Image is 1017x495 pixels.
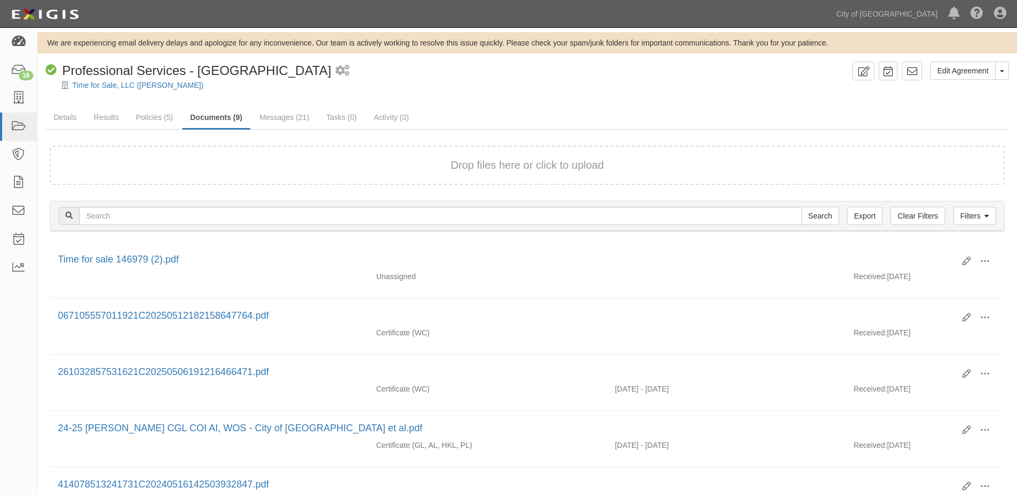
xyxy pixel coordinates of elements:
[38,37,1017,48] div: We are experiencing email delivery delays and apologize for any inconvenience. Our team is active...
[182,107,250,130] a: Documents (9)
[607,384,845,394] div: Effective 05/09/2025 - Expiration 05/09/2026
[607,271,845,272] div: Effective - Expiration
[46,62,331,80] div: Professional Services - Airside
[970,7,983,20] i: Help Center - Complianz
[368,440,607,451] div: General Liability Auto Liability Hangar Keepers Liability Professional Liability
[847,207,882,225] a: Export
[128,107,181,128] a: Policies (5)
[8,5,82,24] img: logo-5460c22ac91f19d4615b14bd174203de0afe785f0fc80cf4dbbc73dc1793850b.png
[607,440,845,451] div: Effective 08/28/2024 - Expiration 08/28/2025
[58,254,179,265] a: Time for sale 146979 (2).pdf
[58,478,954,492] div: 414078513241731C20240516142503932847.pdf
[853,440,887,451] p: Received:
[607,327,845,328] div: Effective - Expiration
[853,327,887,338] p: Received:
[58,422,954,436] div: 24-25 ACORD CGL COI AI, WOS - City of Phoenix et al.pdf
[451,157,604,173] button: Drop files here or click to upload
[336,65,350,77] i: 1 scheduled workflow
[368,271,607,282] div: Unassigned
[845,440,1005,456] div: [DATE]
[46,65,57,76] i: Compliant
[58,253,954,267] div: Time for sale 146979 (2).pdf
[58,423,422,433] a: 24-25 [PERSON_NAME] CGL COI AI, WOS - City of [GEOGRAPHIC_DATA] et al.pdf
[845,271,1005,287] div: [DATE]
[58,309,954,323] div: 067105557011921C20250512182158647764.pdf
[58,365,954,379] div: 261032857531621C20250506191216466471.pdf
[58,310,269,321] a: 067105557011921C20250512182158647764.pdf
[79,207,802,225] input: Search
[58,366,269,377] a: 261032857531621C20250506191216466471.pdf
[953,207,996,225] a: Filters
[845,327,1005,343] div: [DATE]
[368,384,607,394] div: Workers Compensation/Employers Liability
[318,107,365,128] a: Tasks (0)
[831,3,943,25] a: City of [GEOGRAPHIC_DATA]
[890,207,945,225] a: Clear Filters
[46,107,85,128] a: Details
[853,384,887,394] p: Received:
[801,207,839,225] input: Search
[368,327,607,338] div: Workers Compensation/Employers Liability
[251,107,317,128] a: Messages (21)
[19,71,33,80] div: 18
[845,384,1005,400] div: [DATE]
[853,271,887,282] p: Received:
[930,62,996,80] a: Edit Agreement
[366,107,417,128] a: Activity (0)
[62,63,331,78] span: Professional Services - [GEOGRAPHIC_DATA]
[72,81,204,89] a: Time for Sale, LLC ([PERSON_NAME])
[58,479,269,490] a: 414078513241731C20240516142503932847.pdf
[86,107,127,128] a: Results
